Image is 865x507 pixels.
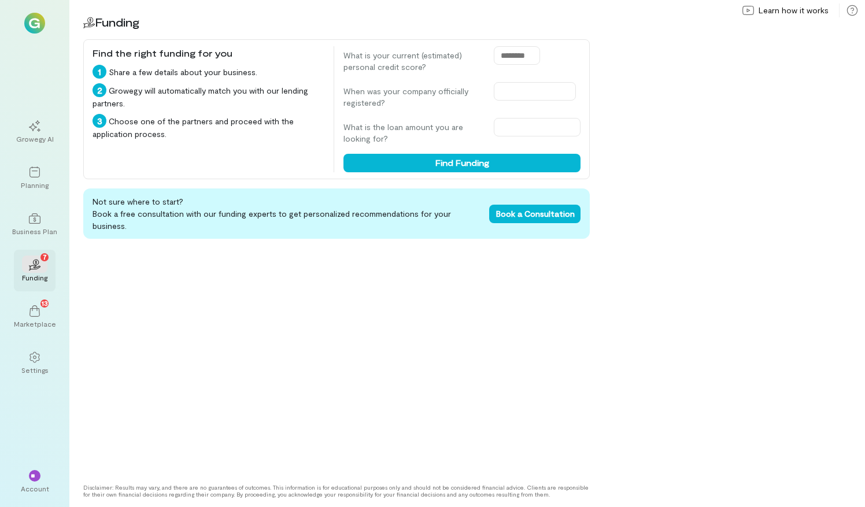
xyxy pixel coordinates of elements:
span: 13 [42,298,48,308]
label: What is the loan amount you are looking for? [343,121,482,145]
div: Share a few details about your business. [93,65,324,79]
span: Funding [95,15,139,29]
div: 3 [93,114,106,128]
div: Growegy will automatically match you with our lending partners. [93,83,324,109]
span: Book a Consultation [496,209,575,219]
div: Find the right funding for you [93,46,324,60]
div: Business Plan [12,227,57,236]
a: Growegy AI [14,111,56,153]
div: Marketplace [14,319,56,328]
div: Growegy AI [16,134,54,143]
div: Not sure where to start? Book a free consultation with our funding experts to get personalized re... [83,188,590,239]
a: Settings [14,342,56,384]
a: Funding [14,250,56,291]
span: Learn how it works [759,5,829,16]
div: Planning [21,180,49,190]
a: Business Plan [14,203,56,245]
a: Planning [14,157,56,199]
div: Funding [22,273,47,282]
div: Disclaimer: Results may vary, and there are no guarantees of outcomes. This information is for ed... [83,484,590,498]
div: 1 [93,65,106,79]
label: What is your current (estimated) personal credit score? [343,50,482,73]
div: Choose one of the partners and proceed with the application process. [93,114,324,140]
span: 7 [43,251,47,262]
div: Account [21,484,49,493]
div: 2 [93,83,106,97]
a: Marketplace [14,296,56,338]
button: Find Funding [343,154,581,172]
div: Settings [21,365,49,375]
label: When was your company officially registered? [343,86,482,109]
button: Book a Consultation [489,205,581,223]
